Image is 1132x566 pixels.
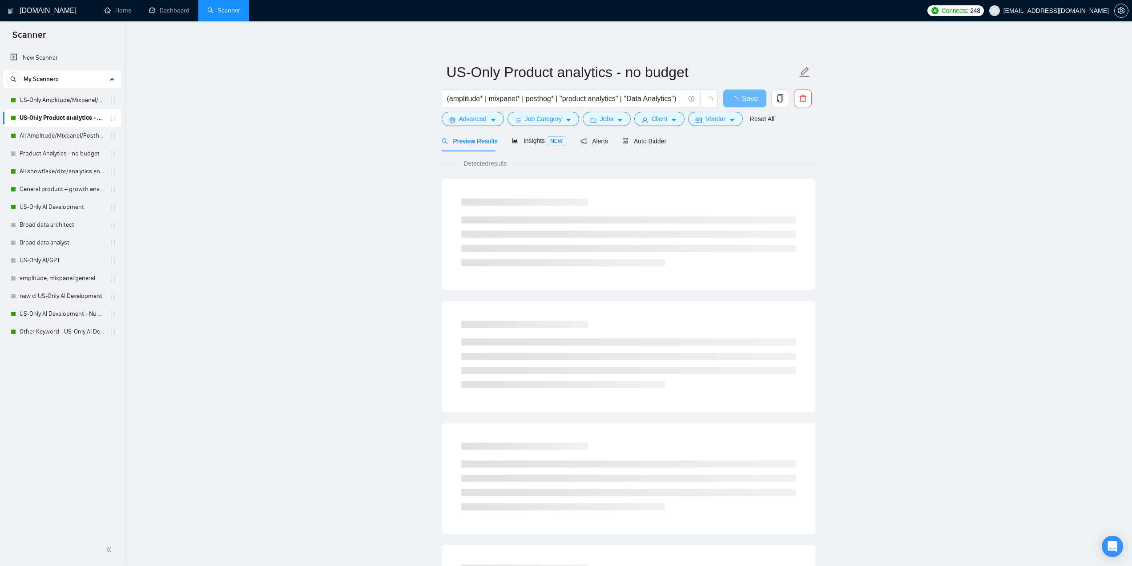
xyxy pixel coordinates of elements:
[20,198,104,216] a: US-Only AI Development
[10,49,114,67] a: New Scanner
[6,72,20,86] button: search
[525,114,562,124] span: Job Category
[7,76,20,82] span: search
[109,221,117,228] span: holder
[109,97,117,104] span: holder
[970,6,980,16] span: 248
[442,112,504,126] button: settingAdvancedcaret-down
[688,112,742,126] button: idcardVendorcaret-down
[642,117,648,123] span: user
[105,7,131,14] a: homeHome
[20,252,104,269] a: US-Only AI/GPT
[565,117,572,123] span: caret-down
[794,94,811,102] span: delete
[8,4,14,18] img: logo
[3,49,121,67] li: New Scanner
[20,323,104,341] a: Other Keyword - US-Only AI Development
[750,114,774,124] a: Reset All
[447,93,685,104] input: Search Freelance Jobs...
[149,7,189,14] a: dashboardDashboard
[794,90,812,107] button: delete
[3,70,121,341] li: My Scanners
[459,114,487,124] span: Advanced
[512,138,518,144] span: area-chart
[617,117,623,123] span: caret-down
[742,93,758,104] span: Save
[1114,7,1128,14] a: setting
[109,132,117,139] span: holder
[580,138,608,145] span: Alerts
[772,94,789,102] span: copy
[515,117,521,123] span: bars
[449,117,455,123] span: setting
[109,328,117,335] span: holder
[109,114,117,122] span: holder
[547,136,566,146] span: NEW
[600,114,613,124] span: Jobs
[590,117,596,123] span: folder
[705,114,725,124] span: Vendor
[991,8,998,14] span: user
[583,112,631,126] button: folderJobscaret-down
[689,96,694,102] span: info-circle
[20,234,104,252] a: Broad data analyst
[696,117,702,123] span: idcard
[729,117,735,123] span: caret-down
[109,293,117,300] span: holder
[652,114,668,124] span: Client
[109,257,117,264] span: holder
[109,150,117,157] span: holder
[109,275,117,282] span: holder
[207,7,240,14] a: searchScanner
[20,180,104,198] a: General product + growth analytics
[931,7,939,14] img: upwork-logo.png
[1114,4,1128,18] button: setting
[490,117,496,123] span: caret-down
[1102,536,1123,557] div: Open Intercom Messenger
[109,310,117,318] span: holder
[622,138,628,144] span: robot
[942,6,968,16] span: Connects:
[20,305,104,323] a: US-Only AI Development - No budget
[20,287,104,305] a: new cl US-Only AI Development
[24,70,59,88] span: My Scanners
[20,269,104,287] a: amplitude, mixpanel general
[1115,7,1128,14] span: setting
[442,138,448,144] span: search
[580,138,587,144] span: notification
[634,112,685,126] button: userClientcaret-down
[457,159,513,168] span: Detected results
[109,204,117,211] span: holder
[20,216,104,234] a: Broad data architect
[5,29,53,47] span: Scanner
[723,90,766,107] button: Save
[512,137,566,144] span: Insights
[731,96,742,103] span: loading
[442,138,498,145] span: Preview Results
[622,138,666,145] span: Auto Bidder
[20,127,104,145] a: All Amplitude/Mixpanel/Posthog Product Analytics
[447,61,797,83] input: Scanner name...
[508,112,579,126] button: barsJob Categorycaret-down
[106,545,115,554] span: double-left
[799,66,810,78] span: edit
[109,186,117,193] span: holder
[20,163,104,180] a: All snowflake/dbt/analytics engineer
[671,117,677,123] span: caret-down
[771,90,789,107] button: copy
[109,168,117,175] span: holder
[705,96,713,104] span: loading
[20,91,104,109] a: US-Only Amplitude/Mixpanel/Posthog Product Analytics
[20,109,104,127] a: US-Only Product analytics - no budget
[20,145,104,163] a: Product Analytics - no budget
[109,239,117,246] span: holder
